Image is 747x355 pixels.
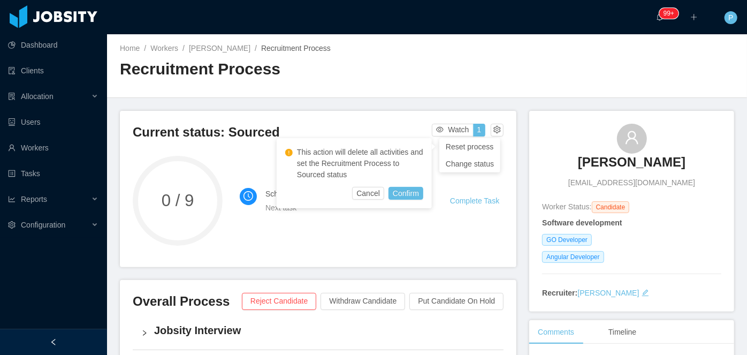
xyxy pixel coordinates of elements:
[439,138,500,155] div: Reset process
[265,188,424,200] h4: Schedule Jobsity Interview
[352,187,384,200] button: Cancel
[491,124,504,137] button: icon: setting
[409,293,504,310] button: Put Candidate On Hold
[529,320,583,344] div: Comments
[600,320,645,344] div: Timeline
[182,44,185,52] span: /
[120,58,427,80] h2: Recruitment Process
[189,44,250,52] a: [PERSON_NAME]
[150,44,178,52] a: Workers
[568,177,695,188] span: [EMAIL_ADDRESS][DOMAIN_NAME]
[432,124,473,137] button: icon: eyeWatch
[133,192,223,209] span: 0 / 9
[285,149,293,156] i: icon: exclamation-circle
[285,147,423,180] div: This action will delete all activities and set the Recruitment Process to Sourced status
[642,289,649,297] i: icon: edit
[473,124,486,137] button: 1
[243,191,253,201] i: icon: clock-circle
[624,130,639,145] i: icon: user
[261,44,331,52] span: Recruitment Process
[265,202,424,214] div: Next task
[8,221,16,229] i: icon: setting
[542,218,622,227] strong: Software development
[120,44,140,52] a: Home
[255,44,257,52] span: /
[144,44,146,52] span: /
[542,234,592,246] span: GO Developer
[8,93,16,100] i: icon: solution
[133,124,432,141] h3: Current status: Sourced
[8,137,98,158] a: icon: userWorkers
[577,289,639,297] a: [PERSON_NAME]
[542,202,591,211] span: Worker Status:
[8,34,98,56] a: icon: pie-chartDashboard
[21,195,47,203] span: Reports
[578,154,685,171] h3: [PERSON_NAME]
[656,13,664,21] i: icon: bell
[21,221,65,229] span: Configuration
[578,154,685,177] a: [PERSON_NAME]
[8,60,98,81] a: icon: auditClients
[690,13,698,21] i: icon: plus
[450,197,499,205] a: Complete Task
[728,11,733,24] span: P
[321,293,405,310] button: Withdraw Candidate
[542,289,577,297] strong: Recruiter:
[133,316,504,350] div: icon: rightJobsity Interview
[8,195,16,203] i: icon: line-chart
[133,293,242,310] h3: Overall Process
[21,92,54,101] span: Allocation
[388,187,423,200] button: Confirm
[542,251,604,263] span: Angular Developer
[141,330,148,336] i: icon: right
[446,158,494,170] div: Change status
[8,163,98,184] a: icon: profileTasks
[242,293,316,310] button: Reject Candidate
[659,8,679,19] sup: 1742
[154,323,495,338] h4: Jobsity Interview
[592,201,630,213] span: Candidate
[8,111,98,133] a: icon: robotUsers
